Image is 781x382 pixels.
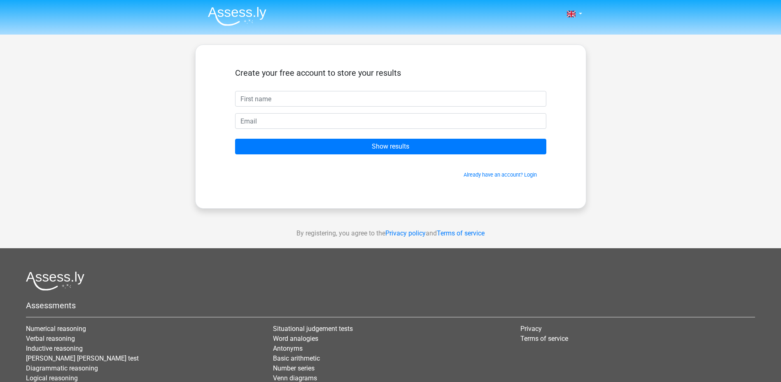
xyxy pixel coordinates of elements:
[26,300,755,310] h5: Assessments
[273,335,318,342] a: Word analogies
[385,229,426,237] a: Privacy policy
[235,91,546,107] input: First name
[208,7,266,26] img: Assessly
[26,374,78,382] a: Logical reasoning
[273,364,315,372] a: Number series
[464,172,537,178] a: Already have an account? Login
[520,325,542,333] a: Privacy
[235,113,546,129] input: Email
[273,345,303,352] a: Antonyms
[235,68,546,78] h5: Create your free account to store your results
[437,229,485,237] a: Terms of service
[235,139,546,154] input: Show results
[26,354,139,362] a: [PERSON_NAME] [PERSON_NAME] test
[26,345,83,352] a: Inductive reasoning
[273,325,353,333] a: Situational judgement tests
[26,335,75,342] a: Verbal reasoning
[520,335,568,342] a: Terms of service
[273,354,320,362] a: Basic arithmetic
[26,325,86,333] a: Numerical reasoning
[26,271,84,291] img: Assessly logo
[26,364,98,372] a: Diagrammatic reasoning
[273,374,317,382] a: Venn diagrams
